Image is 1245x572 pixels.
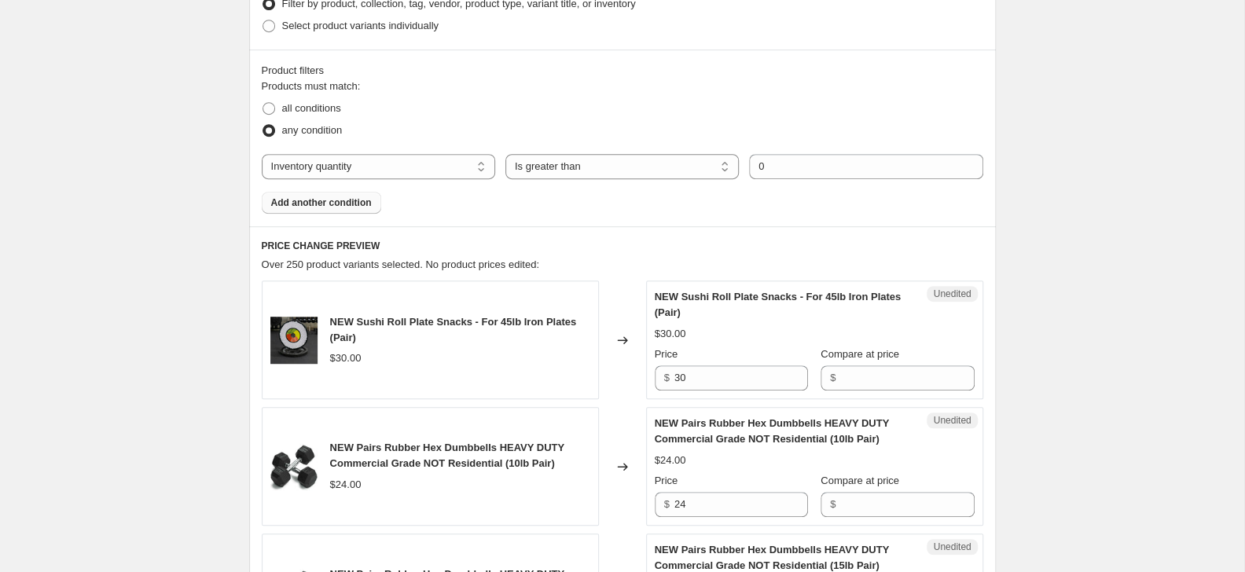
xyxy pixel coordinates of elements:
span: Price [655,475,678,486]
span: Price [655,348,678,360]
span: $ [664,498,670,510]
div: Product filters [262,63,983,79]
span: $ [830,372,836,383]
span: NEW Sushi Roll Plate Snacks - For 45lb Iron Plates (Pair) [655,291,902,318]
span: NEW Sushi Roll Plate Snacks - For 45lb Iron Plates (Pair) [330,316,577,343]
span: NEW Pairs Rubber Hex Dumbbells HEAVY DUTY Commercial Grade NOT Residential (10lb Pair) [330,442,564,469]
span: Compare at price [821,348,899,360]
img: NEW-Individual-Rubber-Hex-Dumbbells-10lbPair-1687195408442_80x.jpg [270,443,318,490]
div: $24.00 [655,453,686,468]
div: $24.00 [330,477,362,493]
span: Over 250 product variants selected. No product prices edited: [262,258,539,270]
span: $ [664,372,670,383]
span: Add another condition [271,196,372,209]
span: any condition [282,124,343,136]
span: all conditions [282,102,341,114]
span: NEW Pairs Rubber Hex Dumbbells HEAVY DUTY Commercial Grade NOT Residential (10lb Pair) [655,417,889,445]
div: $30.00 [655,326,686,342]
span: Compare at price [821,475,899,486]
span: Unedited [933,414,971,427]
span: Unedited [933,288,971,300]
span: Products must match: [262,80,361,92]
button: Add another condition [262,192,381,214]
span: $ [830,498,836,510]
div: $30.00 [330,350,362,366]
span: Unedited [933,541,971,553]
span: Select product variants individually [282,20,439,31]
h6: PRICE CHANGE PREVIEW [262,240,983,252]
span: NEW Pairs Rubber Hex Dumbbells HEAVY DUTY Commercial Grade NOT Residential (15lb Pair) [655,544,889,571]
img: Sushi-Roll-Plate-Snacks---For-45lb-Iron-Plates-_Pair_--1687195330379_80x.jpg [270,317,318,364]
